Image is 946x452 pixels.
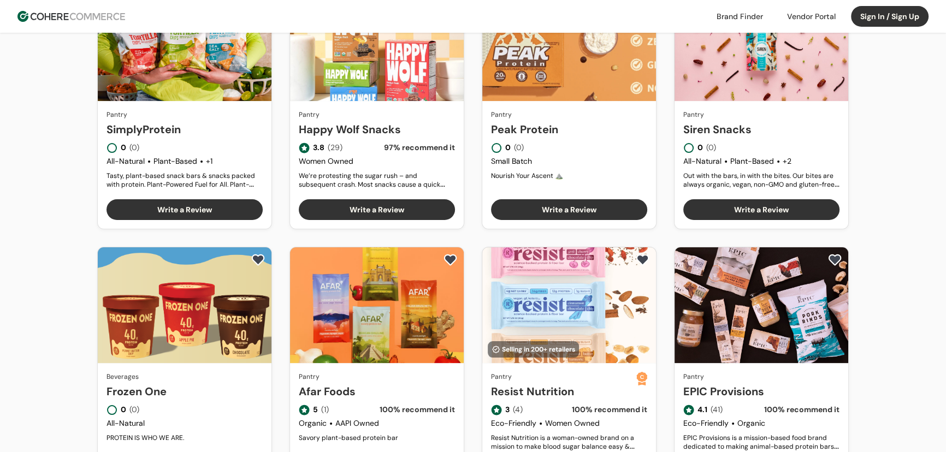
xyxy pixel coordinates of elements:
[299,383,455,400] a: Afar Foods
[683,121,839,138] a: Siren Snacks
[441,252,459,268] button: add to favorite
[491,383,636,400] a: Resist Nutrition
[299,199,455,220] button: Write a Review
[491,199,647,220] button: Write a Review
[107,383,263,400] a: Frozen One
[634,252,652,268] button: add to favorite
[851,6,929,27] button: Sign In / Sign Up
[683,383,839,400] a: EPIC Provisions
[107,121,263,138] a: SimplyProtein
[17,11,125,22] img: Cohere Logo
[249,252,267,268] button: add to favorite
[826,252,844,268] button: add to favorite
[299,121,455,138] a: Happy Wolf Snacks
[683,199,839,220] button: Write a Review
[491,121,647,138] a: Peak Protein
[107,199,263,220] button: Write a Review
